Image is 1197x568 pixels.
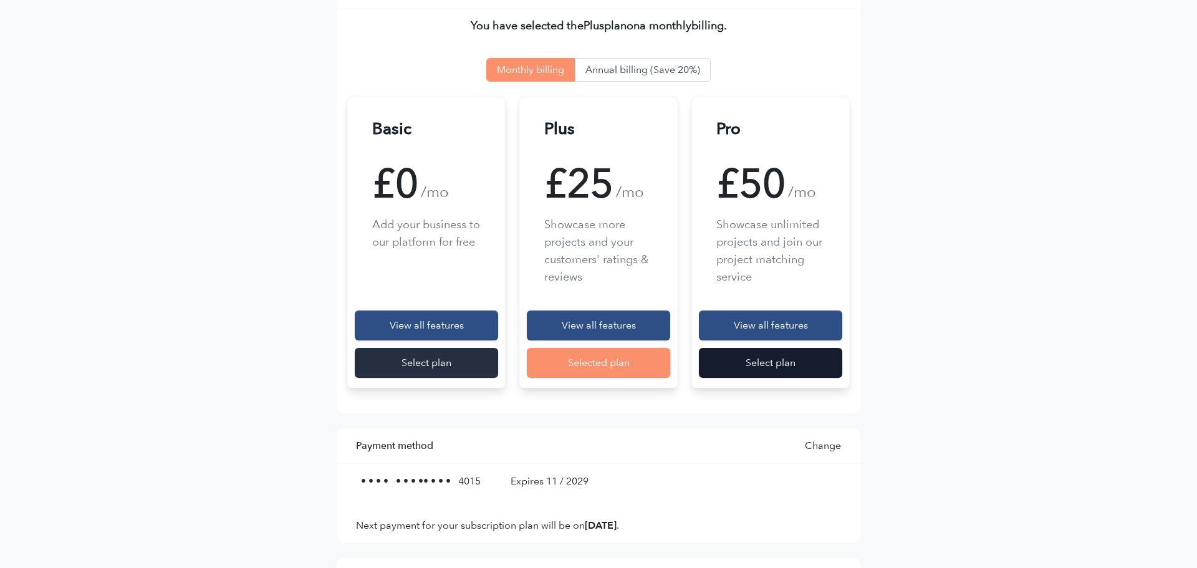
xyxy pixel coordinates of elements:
p: Showcase more projects and your customers' ratings & reviews [544,216,653,286]
div: View all features [355,310,498,340]
h5: Payment method [356,439,433,453]
h3: Plus [544,122,575,136]
a: Change [805,438,841,453]
p: You have selected the plan . [347,19,850,32]
span: £0 [372,163,418,203]
p: Add your business to our platform for free [372,216,481,251]
button: Annual billing (Save 20%) [575,58,711,82]
div: Select plan [699,348,842,378]
span: Plus [584,19,604,32]
h3: Basic [372,122,411,136]
div: View all features [699,310,842,340]
span: £25 [544,163,613,203]
p: Showcase unlimited projects and join our project matching service [716,216,825,286]
span: /mo [616,182,644,202]
span: on billing [627,19,724,32]
b: [DATE] [585,519,617,532]
span: /mo [421,182,449,202]
div: Select plan [355,348,498,378]
span: /mo [788,182,816,202]
div: • • • • 4015 [361,474,481,489]
div: View all features [527,310,670,340]
p: Next payment for your subscription plan will be on . [356,519,841,532]
h3: Pro [716,122,741,136]
button: Monthly billing [486,58,575,82]
div: Expires 11 / 2029 [511,474,589,489]
span: a monthly [640,19,691,32]
span: £50 [716,163,786,203]
span: • • • • • • • • [361,475,423,487]
div: Selected plan [527,348,670,378]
